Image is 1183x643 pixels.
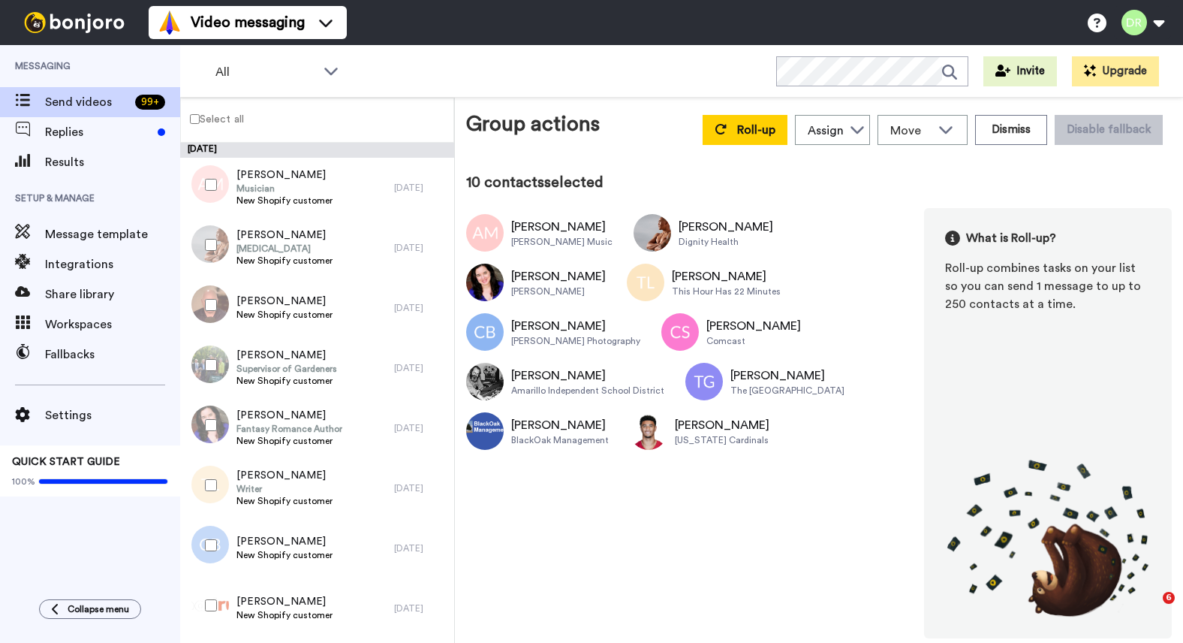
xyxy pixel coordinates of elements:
[236,483,333,495] span: Writer
[45,255,180,273] span: Integrations
[1132,592,1168,628] iframe: Intercom live chat
[45,406,180,424] span: Settings
[466,172,1172,193] div: 10 contacts selected
[511,218,613,236] div: [PERSON_NAME]
[511,434,609,446] div: BlackOak Management
[45,123,152,141] span: Replies
[236,423,342,435] span: Fantasy Romance Author
[1055,115,1163,145] button: Disable fallback
[394,602,447,614] div: [DATE]
[215,63,316,81] span: All
[706,317,801,335] div: [PERSON_NAME]
[975,115,1047,145] button: Dismiss
[730,367,844,385] div: [PERSON_NAME]
[236,195,333,207] span: New Shopify customer
[511,236,613,248] div: [PERSON_NAME] Music
[394,482,447,494] div: [DATE]
[236,375,337,387] span: New Shopify customer
[466,264,504,301] img: Image of Katrina Snow
[661,313,699,351] img: Image of Carl Sanders
[808,122,844,140] div: Assign
[466,412,504,450] img: Image of Brian Rein
[394,422,447,434] div: [DATE]
[1072,56,1159,86] button: Upgrade
[68,603,129,615] span: Collapse menu
[236,594,333,609] span: [PERSON_NAME]
[236,348,337,363] span: [PERSON_NAME]
[945,259,1151,313] div: Roll-up combines tasks on your list so you can send 1 message to up to 250 contacts at a time.
[181,110,244,128] label: Select all
[672,285,781,297] div: This Hour Has 22 Minutes
[236,255,333,267] span: New Shopify customer
[190,114,200,124] input: Select all
[511,385,664,397] div: Amarillo Independent School District
[511,317,640,335] div: [PERSON_NAME]
[630,412,667,450] img: Image of Michael Wilson
[236,243,333,255] span: [MEDICAL_DATA]
[236,168,333,183] span: [PERSON_NAME]
[394,542,447,554] div: [DATE]
[966,229,1056,247] span: What is Roll-up?
[180,143,454,158] div: [DATE]
[39,599,141,619] button: Collapse menu
[511,367,664,385] div: [PERSON_NAME]
[236,228,333,243] span: [PERSON_NAME]
[158,11,182,35] img: vm-color.svg
[135,95,165,110] div: 99 +
[679,236,773,248] div: Dignity Health
[45,315,180,334] span: Workspaces
[236,309,333,321] span: New Shopify customer
[18,12,131,33] img: bj-logo-header-white.svg
[1163,592,1175,604] span: 6
[236,294,333,309] span: [PERSON_NAME]
[730,385,844,397] div: The [GEOGRAPHIC_DATA]
[236,363,337,375] span: Supervisor of Gardeners
[685,363,723,400] img: Image of Tyler Goodman
[679,218,773,236] div: [PERSON_NAME]
[675,416,769,434] div: [PERSON_NAME]
[45,285,180,303] span: Share library
[394,242,447,254] div: [DATE]
[236,549,333,561] span: New Shopify customer
[236,408,342,423] span: [PERSON_NAME]
[45,346,180,364] span: Fallbacks
[890,122,931,140] span: Move
[634,214,671,252] img: Image of Brian Nguyen
[236,495,333,507] span: New Shopify customer
[236,183,333,195] span: Musician
[12,457,120,467] span: QUICK START GUIDE
[703,115,787,145] button: Roll-up
[236,468,333,483] span: [PERSON_NAME]
[737,124,775,136] span: Roll-up
[45,153,180,171] span: Results
[466,214,504,252] img: Image of Anthony Moser
[511,416,609,434] div: [PERSON_NAME]
[45,225,180,243] span: Message template
[672,267,781,285] div: [PERSON_NAME]
[945,459,1151,617] img: joro-roll.png
[706,335,801,347] div: Comcast
[466,313,504,351] img: Image of Cindy Branscome
[511,285,606,297] div: [PERSON_NAME]
[394,182,447,194] div: [DATE]
[236,609,333,621] span: New Shopify customer
[394,362,447,374] div: [DATE]
[511,267,606,285] div: [PERSON_NAME]
[191,12,305,33] span: Video messaging
[45,93,129,111] span: Send videos
[466,363,504,400] img: Image of D Niblock
[627,264,664,301] img: Image of Travis Lindsay
[466,109,600,145] div: Group actions
[12,475,35,488] span: 100%
[983,56,1057,86] button: Invite
[675,434,769,446] div: [US_STATE] Cardinals
[236,435,342,447] span: New Shopify customer
[236,534,333,549] span: [PERSON_NAME]
[511,335,640,347] div: [PERSON_NAME] Photography
[394,302,447,314] div: [DATE]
